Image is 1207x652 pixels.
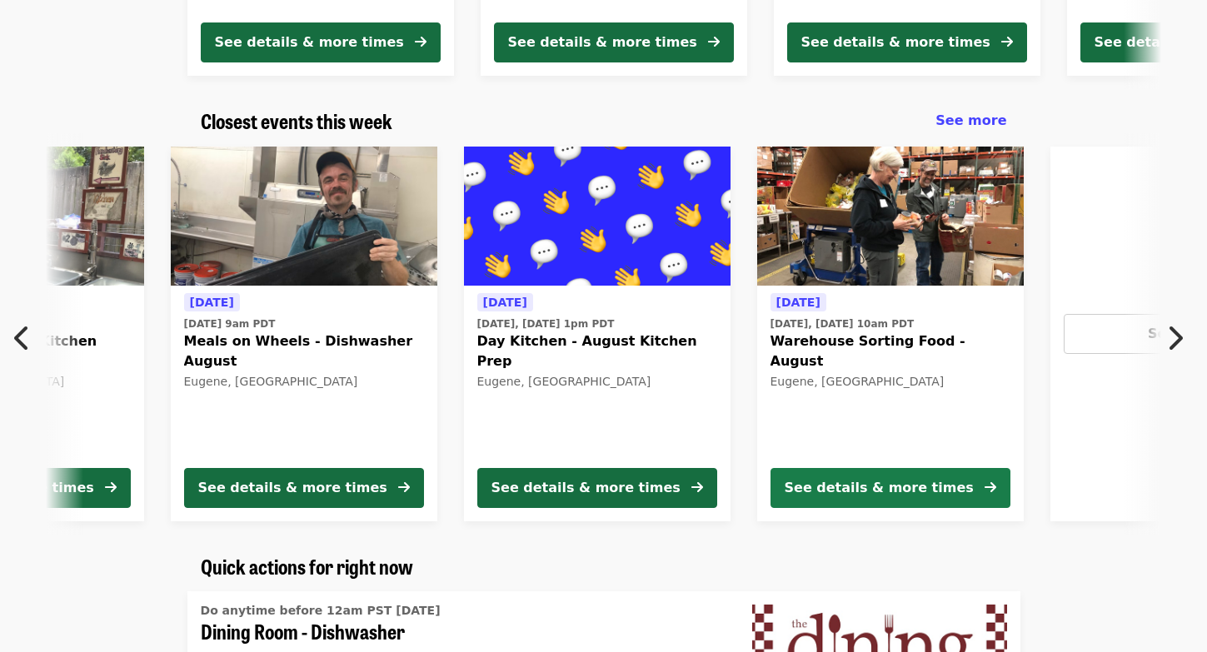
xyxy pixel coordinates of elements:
[201,106,392,135] span: Closest events this week
[415,34,426,50] i: arrow-right icon
[757,147,1024,521] a: See details for "Warehouse Sorting Food - August"
[708,34,720,50] i: arrow-right icon
[776,296,820,309] span: [DATE]
[190,296,234,309] span: [DATE]
[771,468,1010,508] button: See details & more times
[691,480,703,495] i: arrow-right icon
[184,468,424,508] button: See details & more times
[105,480,117,495] i: arrow-right icon
[483,296,527,309] span: [DATE]
[201,620,726,644] span: Dining Room - Dishwasher
[935,112,1006,128] span: See more
[785,478,974,498] div: See details & more times
[801,32,990,52] div: See details & more times
[215,32,404,52] div: See details & more times
[201,22,441,62] button: See details & more times
[1001,34,1013,50] i: arrow-right icon
[464,147,731,286] img: Day Kitchen - August Kitchen Prep organized by FOOD For Lane County
[477,375,717,389] div: Eugene, [GEOGRAPHIC_DATA]
[508,32,697,52] div: See details & more times
[184,331,424,371] span: Meals on Wheels - Dishwasher August
[184,375,424,389] div: Eugene, [GEOGRAPHIC_DATA]
[477,316,615,331] time: [DATE], [DATE] 1pm PDT
[184,316,276,331] time: [DATE] 9am PDT
[187,109,1020,133] div: Closest events this week
[477,331,717,371] span: Day Kitchen - August Kitchen Prep
[171,147,437,286] img: Meals on Wheels - Dishwasher August organized by FOOD For Lane County
[398,480,410,495] i: arrow-right icon
[14,322,31,354] i: chevron-left icon
[464,147,731,521] a: See details for "Day Kitchen - August Kitchen Prep"
[477,468,717,508] button: See details & more times
[198,478,387,498] div: See details & more times
[771,331,1010,371] span: Warehouse Sorting Food - August
[1095,32,1178,52] div: See details
[771,375,1010,389] div: Eugene, [GEOGRAPHIC_DATA]
[1166,322,1183,354] i: chevron-right icon
[985,480,996,495] i: arrow-right icon
[201,109,392,133] a: Closest events this week
[201,604,441,617] span: Do anytime before 12am PST [DATE]
[494,22,734,62] button: See details & more times
[787,22,1027,62] button: See details & more times
[201,551,413,580] span: Quick actions for right now
[1152,315,1207,361] button: Next item
[757,147,1024,286] img: Warehouse Sorting Food - August organized by FOOD For Lane County
[171,147,437,521] a: See details for "Meals on Wheels - Dishwasher August"
[771,316,915,331] time: [DATE], [DATE] 10am PDT
[491,478,681,498] div: See details & more times
[935,111,1006,131] a: See more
